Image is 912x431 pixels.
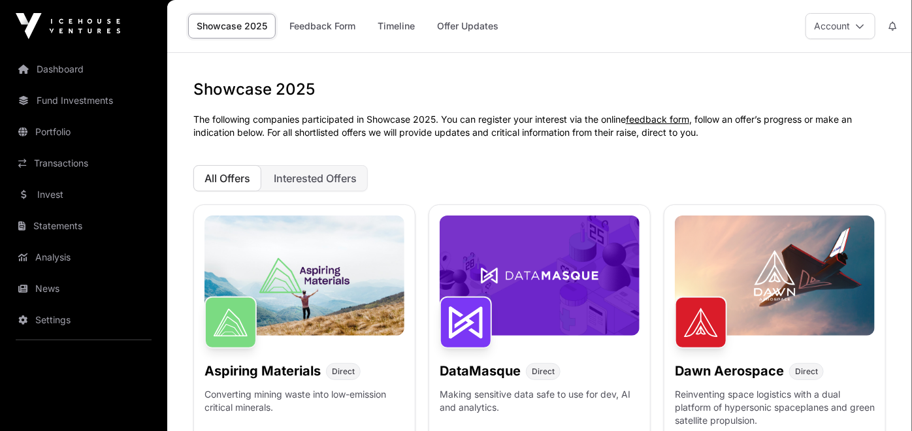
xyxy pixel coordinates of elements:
span: Interested Offers [274,172,357,185]
a: News [10,274,157,303]
a: Fund Investments [10,86,157,115]
a: Transactions [10,149,157,178]
p: The following companies participated in Showcase 2025. You can register your interest via the onl... [193,113,886,139]
button: Interested Offers [263,165,368,191]
iframe: Chat Widget [847,368,912,431]
h1: Dawn Aerospace [675,362,784,380]
img: Dawn-Banner.jpg [675,215,875,336]
img: DataMasque-Banner.jpg [440,215,640,336]
a: Statements [10,212,157,240]
a: Portfolio [10,118,157,146]
p: Making sensitive data safe to use for dev, AI and analytics. [440,388,640,430]
a: Feedback Form [281,14,364,39]
h1: Showcase 2025 [193,79,886,100]
img: DataMasque [440,296,492,349]
button: Account [806,13,875,39]
span: All Offers [204,172,250,185]
p: Converting mining waste into low-emission critical minerals. [204,388,404,430]
img: Dawn Aerospace [675,296,727,349]
a: Settings [10,306,157,334]
a: feedback form [626,114,689,125]
a: Dashboard [10,55,157,84]
span: Direct [332,366,355,377]
img: Aspiring Materials [204,296,257,349]
a: Invest [10,180,157,209]
h1: DataMasque [440,362,521,380]
span: Direct [795,366,818,377]
a: Timeline [369,14,423,39]
a: Showcase 2025 [188,14,276,39]
img: Icehouse Ventures Logo [16,13,120,39]
button: All Offers [193,165,261,191]
img: Aspiring-Banner.jpg [204,215,404,336]
a: Analysis [10,243,157,272]
p: Reinventing space logistics with a dual platform of hypersonic spaceplanes and green satellite pr... [675,388,875,430]
h1: Aspiring Materials [204,362,321,380]
span: Direct [532,366,555,377]
a: Offer Updates [429,14,507,39]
